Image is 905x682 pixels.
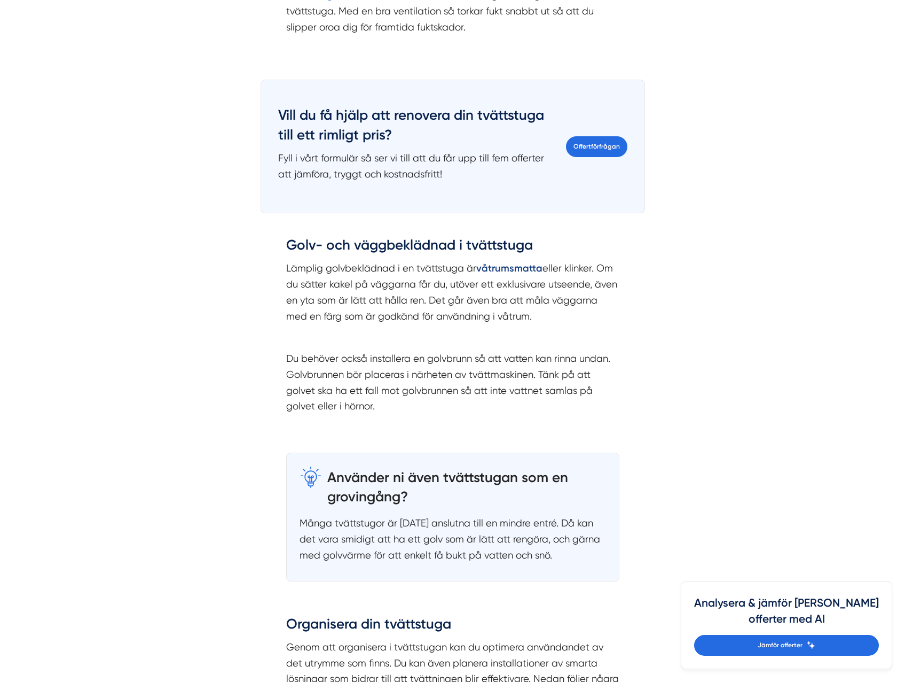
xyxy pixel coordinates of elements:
a: våtrumsmatta [476,262,542,274]
span: Jämför offerter [758,640,802,650]
a: Offertförfrågan [566,136,627,157]
h3: Använder ni även tvättstugan som en grovingång? [327,466,606,507]
h3: Organisera din tvättstuga [286,615,619,639]
h4: Analysera & jämför [PERSON_NAME] offerter med AI [694,595,879,635]
p: Fyll i vårt formulär så ser vi till att du får upp till fem offerter att jämföra, tryggt och kost... [278,150,553,182]
strong: våtrumsmatta [476,262,542,274]
p: Du behöver också installera en golvbrunn så att vatten kan rinna undan. Golvbrunnen bör placeras ... [286,351,619,414]
a: Jämför offerter [694,635,879,656]
p: Många tvättstugor är [DATE] anslutna till en mindre entré. Då kan det vara smidigt att ha ett gol... [300,515,606,563]
h3: Vill du få hjälp att renovera din tvättstuga till ett rimligt pris? [278,106,553,150]
p: Lämplig golvbeklädnad i en tvättstuga är eller klinker. Om du sätter kakel på väggarna får du, ut... [286,260,619,324]
h3: Golv- och väggbeklädnad i tvättstuga [286,236,619,260]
